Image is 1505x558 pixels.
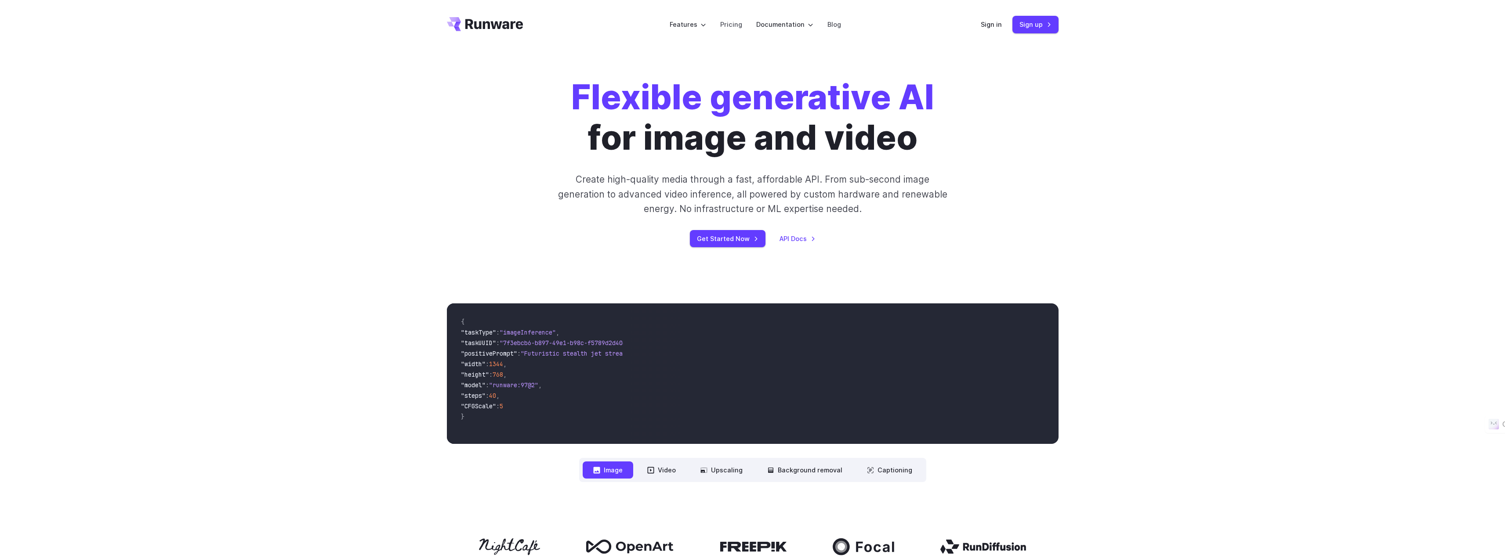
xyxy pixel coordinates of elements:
a: Sign up [1012,16,1059,33]
a: Get Started Now [690,230,765,247]
a: Blog [827,19,841,29]
span: "height" [461,371,489,378]
span: "imageInference" [500,328,556,336]
strong: Flexible generative AI [571,77,934,118]
a: Go to / [447,17,523,31]
span: "runware:97@2" [489,381,538,389]
span: } [461,413,464,421]
a: Sign in [981,19,1002,29]
span: 40 [489,392,496,400]
a: API Docs [780,234,816,244]
span: "taskUUID" [461,339,496,347]
h1: for image and video [571,77,934,158]
label: Features [670,19,706,29]
span: "taskType" [461,328,496,336]
span: : [496,402,500,410]
span: "steps" [461,392,486,400]
span: "width" [461,360,486,368]
span: , [538,381,542,389]
span: "model" [461,381,486,389]
span: : [489,371,493,378]
span: : [486,360,489,368]
span: : [496,339,500,347]
button: Captioning [856,461,923,479]
span: "Futuristic stealth jet streaking through a neon-lit cityscape with glowing purple exhaust" [521,349,841,357]
button: Video [637,461,686,479]
button: Background removal [757,461,853,479]
span: : [517,349,521,357]
span: , [496,392,500,400]
p: Create high-quality media through a fast, affordable API. From sub-second image generation to adv... [557,172,948,216]
span: 1344 [489,360,503,368]
span: "CFGScale" [461,402,496,410]
span: , [503,360,507,368]
span: 768 [493,371,503,378]
span: "7f3ebcb6-b897-49e1-b98c-f5789d2d40d7" [500,339,633,347]
span: , [556,328,559,336]
a: Pricing [720,19,742,29]
label: Documentation [756,19,813,29]
span: : [486,392,489,400]
button: Image [583,461,633,479]
span: { [461,318,464,326]
span: : [486,381,489,389]
span: 5 [500,402,503,410]
span: : [496,328,500,336]
span: "positivePrompt" [461,349,517,357]
button: Upscaling [690,461,753,479]
span: , [503,371,507,378]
